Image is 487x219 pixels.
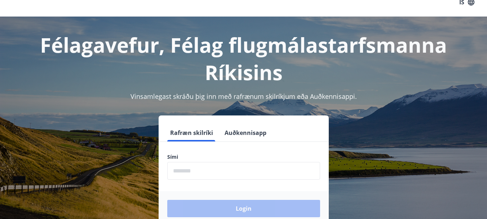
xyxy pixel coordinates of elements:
span: Vinsamlegast skráðu þig inn með rafrænum skilríkjum eða Auðkennisappi. [130,92,357,101]
button: Rafræn skilríki [167,124,216,141]
button: Auðkennisapp [222,124,269,141]
label: Sími [167,153,320,161]
h1: Félagavefur, Félag flugmálastarfsmanna Ríkisins [9,31,478,86]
